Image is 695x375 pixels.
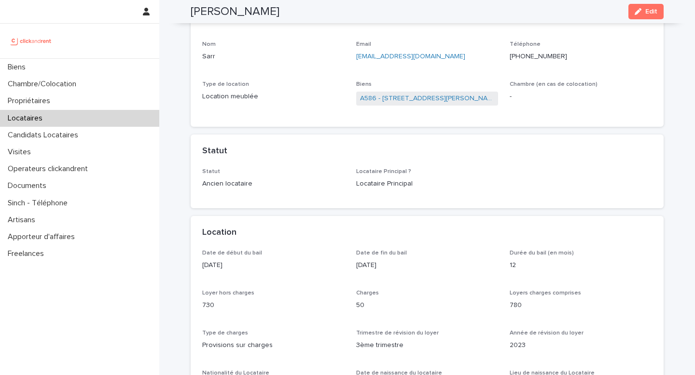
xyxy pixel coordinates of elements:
[356,169,411,174] span: Locataire Principal ?
[510,250,574,256] span: Durée du bail (en mois)
[356,260,499,270] p: [DATE]
[202,81,249,87] span: Type de location
[202,179,345,189] p: Ancien locataire
[510,340,652,350] p: 2023
[4,114,50,123] p: Locataires
[4,63,33,72] p: Biens
[202,250,262,256] span: Date de début du bail
[510,300,652,310] p: 780
[202,52,345,62] p: Sarr
[356,41,371,47] span: Email
[4,96,58,106] p: Propriétaires
[510,41,541,47] span: Téléphone
[356,290,379,296] span: Charges
[510,290,581,296] span: Loyers charges comprises
[191,5,279,19] h2: [PERSON_NAME]
[356,53,465,60] a: [EMAIL_ADDRESS][DOMAIN_NAME]
[4,181,54,190] p: Documents
[510,52,652,62] p: [PHONE_NUMBER]
[360,94,495,104] a: A586 - [STREET_ADDRESS][PERSON_NAME]
[202,228,236,238] h2: Location
[356,179,499,189] p: Locataire Principal
[510,260,652,270] p: 12
[8,31,55,51] img: UCB0brd3T0yccxBKYDjQ
[202,330,248,336] span: Type de charges
[4,232,83,241] p: Apporteur d'affaires
[356,250,407,256] span: Date de fin du bail
[356,81,372,87] span: Biens
[356,330,439,336] span: Trimestre de révision du loyer
[4,80,84,89] p: Chambre/Colocation
[202,340,345,350] p: Provisions sur charges
[202,300,345,310] p: 730
[202,260,345,270] p: [DATE]
[510,92,652,102] p: -
[202,146,227,157] h2: Statut
[4,215,43,225] p: Artisans
[202,169,220,174] span: Statut
[4,249,52,258] p: Freelances
[4,147,39,157] p: Visites
[510,330,584,336] span: Année de révision du loyer
[4,164,96,174] p: Operateurs clickandrent
[645,8,657,15] span: Edit
[4,131,86,140] p: Candidats Locataires
[202,290,254,296] span: Loyer hors charges
[356,340,499,350] p: 3ème trimestre
[628,4,664,19] button: Edit
[202,92,345,102] p: Location meublée
[202,41,216,47] span: Nom
[4,199,75,208] p: Sinch - Téléphone
[356,300,499,310] p: 50
[510,81,598,87] span: Chambre (en cas de colocation)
